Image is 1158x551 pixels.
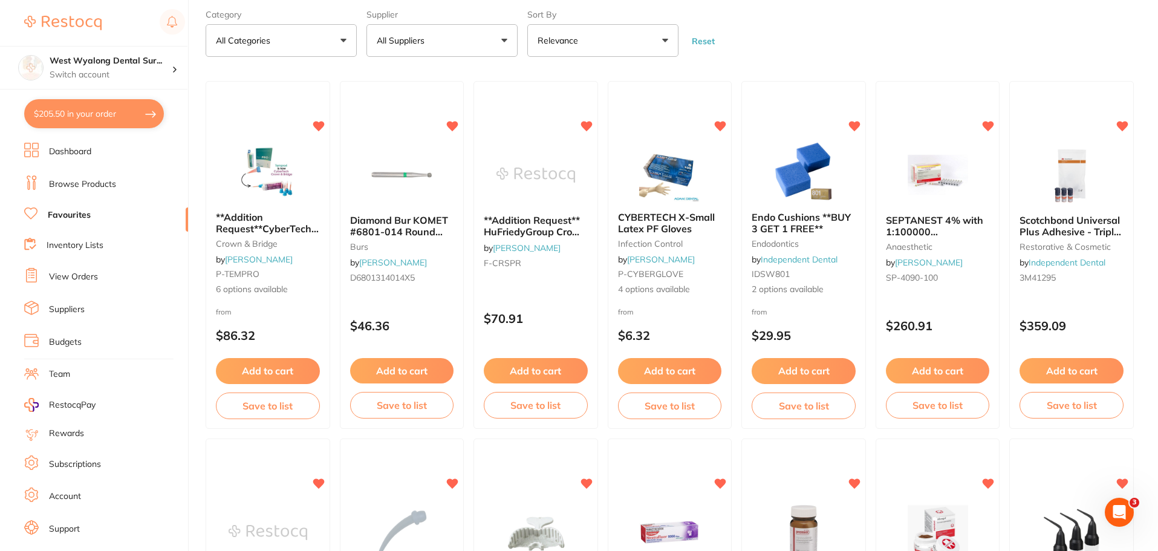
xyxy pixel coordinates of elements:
[484,243,561,253] span: by
[618,307,634,316] span: from
[538,34,583,47] p: Relevance
[886,257,963,268] span: by
[229,142,307,202] img: **Addition Request**CyberTech Temporary Crown & Bridge Material A3
[359,257,427,268] a: [PERSON_NAME]
[225,254,293,265] a: [PERSON_NAME]
[366,10,518,19] label: Supplier
[350,272,415,283] span: D6801314014X5
[1032,145,1111,205] img: Scotchbond Universal Plus Adhesive - Triple Pack
[216,393,320,419] button: Save to list
[886,214,987,259] span: SEPTANEST 4% with 1:100000 [MEDICAL_DATA] 2.2ml 2xBox 50 GOLD
[350,214,448,249] span: Diamond Bur KOMET #6801-014 Round Coarse FG Pack of 5
[752,211,851,234] span: Endo Cushions **BUY 3 GET 1 FREE**
[49,271,98,283] a: View Orders
[895,257,963,268] a: [PERSON_NAME]
[24,398,39,412] img: RestocqPay
[484,311,588,325] p: $70.91
[752,393,856,419] button: Save to list
[752,212,856,234] b: Endo Cushions **BUY 3 GET 1 FREE**
[1130,498,1139,507] span: 3
[1020,257,1105,268] span: by
[886,215,990,237] b: SEPTANEST 4% with 1:100000 adrenalin 2.2ml 2xBox 50 GOLD
[1020,215,1124,237] b: Scotchbond Universal Plus Adhesive - Triple Pack
[886,319,990,333] p: $260.91
[618,328,722,342] p: $6.32
[47,240,103,252] a: Inventory Lists
[24,398,96,412] a: RestocqPay
[50,55,172,67] h4: West Wyalong Dental Surgery (DentalTown 4)
[49,336,82,348] a: Budgets
[216,254,293,265] span: by
[216,239,320,249] small: crown & bridge
[886,272,938,283] span: SP-4090-100
[24,9,102,37] a: Restocq Logo
[618,393,722,419] button: Save to list
[761,254,838,265] a: Independent Dental
[1020,358,1124,383] button: Add to cart
[1029,257,1105,268] a: Independent Dental
[366,24,518,57] button: All Suppliers
[752,239,856,249] small: endodontics
[886,242,990,252] small: anaesthetic
[24,99,164,128] button: $205.50 in your order
[618,254,695,265] span: by
[49,491,81,503] a: Account
[350,392,454,419] button: Save to list
[1105,498,1134,527] iframe: Intercom live chat
[484,392,588,419] button: Save to list
[216,269,259,279] span: P-TEMPRO
[350,358,454,383] button: Add to cart
[49,428,84,440] a: Rewards
[49,368,70,380] a: Team
[206,24,357,57] button: All Categories
[50,69,172,81] p: Switch account
[350,242,454,252] small: burs
[49,523,80,535] a: Support
[216,34,275,47] p: All Categories
[493,243,561,253] a: [PERSON_NAME]
[24,16,102,30] img: Restocq Logo
[350,257,427,268] span: by
[618,239,722,249] small: infection control
[362,145,441,205] img: Diamond Bur KOMET #6801-014 Round Coarse FG Pack of 5
[49,458,101,471] a: Subscriptions
[484,358,588,383] button: Add to cart
[206,10,357,19] label: Category
[752,254,838,265] span: by
[49,304,85,316] a: Suppliers
[19,56,43,80] img: West Wyalong Dental Surgery (DentalTown 4)
[618,358,722,383] button: Add to cart
[49,178,116,191] a: Browse Products
[688,36,718,47] button: Reset
[752,307,767,316] span: from
[496,145,575,205] img: **Addition Request** HuFriedyGroup Crown Spreader - Nash Taylor - #6 Satin Steel Handle
[350,215,454,237] b: Diamond Bur KOMET #6801-014 Round Coarse FG Pack of 5
[752,284,856,296] span: 2 options available
[484,215,588,237] b: **Addition Request** HuFriedyGroup Crown Spreader - Nash Taylor - #6 Satin Steel Handle
[1020,242,1124,252] small: restorative & cosmetic
[764,142,843,202] img: Endo Cushions **BUY 3 GET 1 FREE**
[618,211,715,234] span: CYBERTECH X-Small Latex PF Gloves
[216,211,319,256] span: **Addition Request**CyberTech Temporary Crown & Bridge Material A3
[484,258,521,269] span: F-CRSPR
[216,358,320,383] button: Add to cart
[527,24,678,57] button: Relevance
[377,34,429,47] p: All Suppliers
[48,209,91,221] a: Favourites
[216,328,320,342] p: $86.32
[618,212,722,234] b: CYBERTECH X-Small Latex PF Gloves
[886,358,990,383] button: Add to cart
[527,10,678,19] label: Sort By
[1020,319,1124,333] p: $359.09
[49,399,96,411] span: RestocqPay
[216,212,320,234] b: **Addition Request**CyberTech Temporary Crown & Bridge Material A3
[627,254,695,265] a: [PERSON_NAME]
[899,145,977,205] img: SEPTANEST 4% with 1:100000 adrenalin 2.2ml 2xBox 50 GOLD
[49,146,91,158] a: Dashboard
[886,392,990,419] button: Save to list
[752,269,790,279] span: IDSW801
[216,284,320,296] span: 6 options available
[1020,214,1121,249] span: Scotchbond Universal Plus Adhesive - Triple Pack
[350,319,454,333] p: $46.36
[752,328,856,342] p: $29.95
